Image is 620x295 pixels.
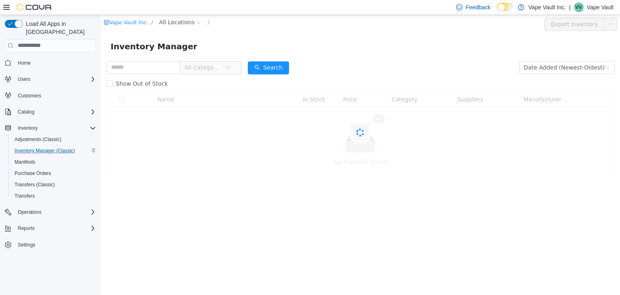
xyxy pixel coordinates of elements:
span: Transfers (Classic) [11,180,96,190]
input: Dark Mode [497,3,514,11]
span: All Locations [58,3,94,12]
span: Users [15,74,96,84]
span: Transfers [15,193,35,199]
i: icon: down [504,50,509,56]
span: / [107,4,108,11]
span: Load All Apps in [GEOGRAPHIC_DATA] [23,20,96,36]
span: Feedback [466,3,490,11]
a: Transfers (Classic) [11,180,58,190]
nav: Complex example [5,54,96,272]
span: Settings [15,240,96,250]
span: Adjustments (Classic) [15,136,61,143]
p: Vape Vault [587,2,614,12]
i: icon: down [124,50,129,56]
button: Inventory Manager (Classic) [8,145,99,156]
span: Home [15,58,96,68]
span: All Categories [84,48,120,57]
button: Export Inventory [444,3,504,16]
span: VV [576,2,582,12]
a: Customers [15,91,44,101]
span: Inventory Manager (Classic) [11,146,96,156]
span: Manifests [15,159,35,165]
button: Transfers [8,190,99,202]
div: Vape Vault [574,2,584,12]
button: Inventory [2,122,99,134]
span: Operations [18,209,42,215]
button: Catalog [15,107,38,117]
span: Inventory Manager (Classic) [15,147,75,154]
button: Users [2,74,99,85]
button: icon: searchSearch [147,46,188,59]
span: Customers [15,91,96,101]
span: Show Out of Stock [12,65,70,72]
a: Manifests [11,157,38,167]
button: Transfers (Classic) [8,179,99,190]
span: Users [18,76,30,82]
button: Users [15,74,34,84]
span: Transfers [11,191,96,201]
a: Transfers [11,191,38,201]
button: Reports [2,223,99,234]
a: Adjustments (Classic) [11,135,65,144]
span: Settings [18,242,35,248]
button: Operations [2,206,99,218]
span: Adjustments (Classic) [11,135,96,144]
button: Manifests [8,156,99,168]
button: Settings [2,239,99,251]
span: Reports [18,225,35,232]
span: Manifests [11,157,96,167]
span: Customers [18,93,41,99]
button: Reports [15,223,38,233]
span: Operations [15,207,96,217]
span: Transfers (Classic) [15,181,55,188]
span: Reports [15,223,96,233]
span: Inventory Manager [10,25,101,38]
button: Catalog [2,106,99,118]
button: Adjustments (Classic) [8,134,99,145]
span: Inventory [18,125,38,131]
span: Inventory [15,123,96,133]
button: Purchase Orders [8,168,99,179]
i: icon: shop [3,5,8,10]
a: Home [15,58,34,68]
a: Settings [15,240,38,250]
button: Operations [15,207,45,217]
span: Purchase Orders [11,169,96,178]
span: / [50,4,52,11]
p: Vape Vault Inc. [528,2,566,12]
button: Home [2,57,99,69]
p: | [569,2,571,12]
span: Catalog [18,109,34,115]
span: Catalog [15,107,96,117]
div: Date Added (Newest-Oldest) [423,46,504,59]
img: Cova [16,3,52,11]
button: Inventory [15,123,41,133]
a: Purchase Orders [11,169,54,178]
button: icon: ellipsis [503,3,516,16]
a: Inventory Manager (Classic) [11,146,78,156]
a: icon: shopVape Vault Inc. [3,4,47,11]
button: Customers [2,90,99,101]
span: Purchase Orders [15,170,51,177]
span: Home [18,60,31,66]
